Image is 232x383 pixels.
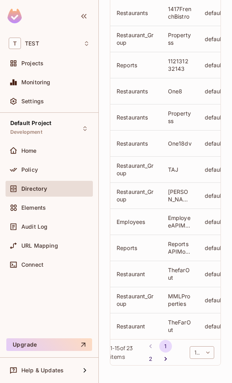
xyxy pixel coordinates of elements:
[205,61,224,69] div: default
[205,192,224,199] div: default
[117,31,155,46] div: Restaurant_Group
[168,31,192,46] div: Propertyss
[205,218,224,226] div: default
[21,205,46,211] span: Elements
[168,57,192,72] div: 112131232143
[168,292,192,307] div: MMLProperties
[143,340,182,365] nav: pagination navigation
[21,60,43,66] span: Projects
[21,262,43,268] span: Connect
[6,338,92,351] button: Upgrade
[205,35,224,43] div: default
[10,120,51,126] span: Default Project
[21,367,64,374] span: Help & Updates
[117,270,155,278] div: Restaurant
[168,240,192,255] div: ReportsAPIMockObject
[205,140,224,147] div: default
[205,114,224,121] div: default
[168,166,192,173] div: TAJ
[21,243,58,249] span: URL Mapping
[144,353,157,365] button: Go to page 2
[168,87,192,95] div: One8
[110,344,135,361] span: 1 - 15 of 23 items
[168,266,192,281] div: ThefarOut
[205,296,224,304] div: default
[117,87,155,95] div: Restaurants
[117,292,155,307] div: Restaurant_Group
[21,186,47,192] span: Directory
[21,148,37,154] span: Home
[117,9,155,17] div: Restaurants
[205,87,224,95] div: default
[117,322,155,330] div: Restaurant
[190,346,214,359] div: 15 / page
[168,319,192,334] div: TheFarOut
[10,129,42,135] span: Development
[205,244,224,252] div: default
[21,79,51,85] span: Monitoring
[205,166,224,173] div: default
[117,162,155,177] div: Restaurant_Group
[205,322,224,330] div: default
[21,167,38,173] span: Policy
[168,5,192,20] div: 1417FrenchBistro
[117,114,155,121] div: Restaurants
[205,9,224,17] div: default
[168,110,192,125] div: Propertyss
[159,340,172,353] button: page 1
[117,244,155,252] div: Reports
[8,9,22,23] img: SReyMgAAAABJRU5ErkJggg==
[117,218,155,226] div: Employees
[117,61,155,69] div: Reports
[9,38,21,49] span: T
[205,270,224,278] div: default
[21,98,44,104] span: Settings
[168,188,192,203] div: [PERSON_NAME]
[21,224,47,230] span: Audit Log
[117,188,155,203] div: Restaurant_Group
[168,140,192,147] div: One18dv
[159,353,172,365] button: Go to next page
[117,140,155,147] div: Restaurants
[168,214,192,229] div: EmployeeAPIMockObject
[25,40,39,47] span: Workspace: TEST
